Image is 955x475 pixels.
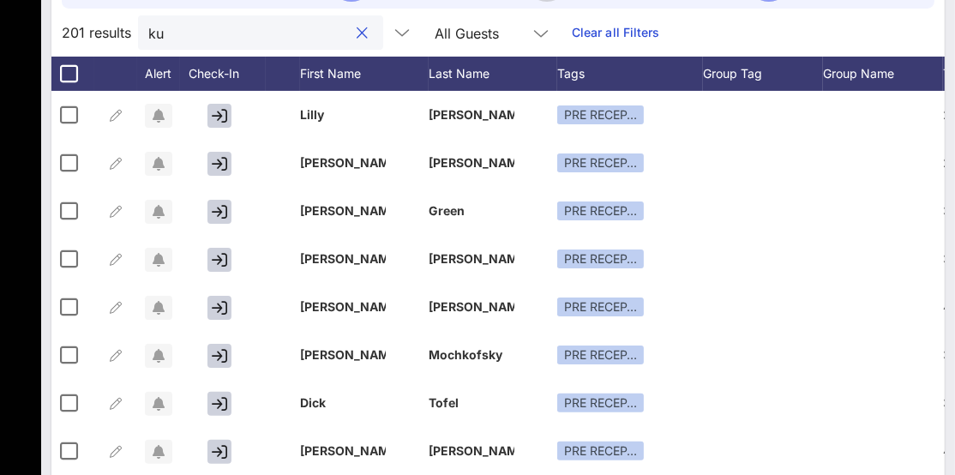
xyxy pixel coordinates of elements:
p: Mochkofsky [429,331,514,379]
div: Check-In [180,57,266,91]
div: PRE RECEP… [557,153,644,172]
p: [PERSON_NAME] [429,427,514,475]
p: [PERSON_NAME] [300,283,386,331]
p: [PERSON_NAME] [300,187,386,235]
div: Tags [557,57,703,91]
div: Group Tag [703,57,823,91]
p: [PERSON_NAME] [429,283,514,331]
div: All Guests [435,26,499,41]
div: All Guests [424,15,562,50]
p: Dick [300,379,386,427]
p: [PERSON_NAME] [429,91,514,139]
div: First Name [300,57,429,91]
div: PRE RECEP… [557,201,644,220]
p: [PERSON_NAME] [300,427,386,475]
p: [PERSON_NAME] [429,139,514,187]
p: Tofel [429,379,514,427]
div: Group Name [823,57,943,91]
a: Clear all Filters [572,23,660,42]
div: PRE RECEP… [557,105,644,124]
p: Green [429,187,514,235]
span: 201 results [62,22,131,43]
div: PRE RECEP… [557,298,644,316]
div: PRE RECEP… [557,346,644,364]
div: Last Name [429,57,557,91]
p: [PERSON_NAME] [300,331,386,379]
p: [PERSON_NAME] [429,235,514,283]
p: [PERSON_NAME] [300,139,386,187]
div: Alert [137,57,180,91]
div: PRE RECEP… [557,442,644,460]
button: clear icon [357,25,369,42]
div: PRE RECEP… [557,394,644,412]
p: Lilly [300,91,386,139]
p: [PERSON_NAME] [300,235,386,283]
div: PRE RECEP… [557,250,644,268]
